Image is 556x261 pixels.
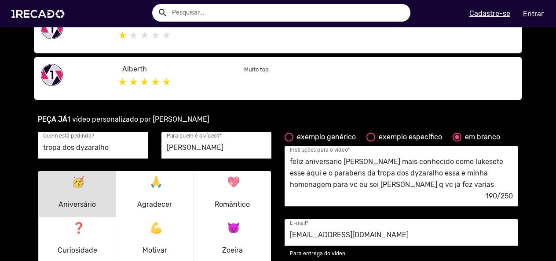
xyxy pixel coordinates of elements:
div: em branco [461,132,500,142]
p: Agradecer [137,173,172,215]
button: Romântico [196,173,269,215]
a: Entrar [517,6,549,22]
button: Example home icon [154,4,170,20]
input: E-mail [290,229,513,241]
button: Aniversário [40,173,114,215]
mat-icon: 💖 [227,175,238,186]
button: Agradecer [118,173,191,215]
p: Alberth [122,64,231,75]
mat-icon: 💪 [150,221,160,231]
b: PEÇA JÁ [38,115,67,123]
p: Curiosidade [58,219,97,261]
p: Aniversário [59,173,96,215]
p: Romântico [215,173,250,215]
p: Motivar [143,219,167,261]
div: exemplo específico [375,132,442,142]
input: Seu nome: [43,142,143,153]
button: Motivar [118,219,191,261]
u: Cadastre-se [469,9,510,18]
small: Muito top [244,66,269,73]
mat-icon: 🥳 [72,175,82,186]
button: Zoeira [196,219,269,261]
mat-icon: 🙏 [150,175,160,186]
button: Curiosidade [40,219,114,261]
p: Zoeira [222,219,243,261]
mat-icon: ❓ [72,221,83,231]
img: share-1recado.png [41,64,63,86]
p: 1 vídeo personalizado por [PERSON_NAME] [38,114,518,125]
mat-icon: Example home icon [157,7,168,18]
div: 190/250 [290,190,513,202]
div: exemplo genérico [293,132,356,142]
input: Pesquisar... [165,4,410,22]
mat-icon: 😈 [227,221,238,231]
input: Quem receberá o vídeo? [167,142,267,153]
mat-hint: Para entrega do vídeo [290,250,345,258]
